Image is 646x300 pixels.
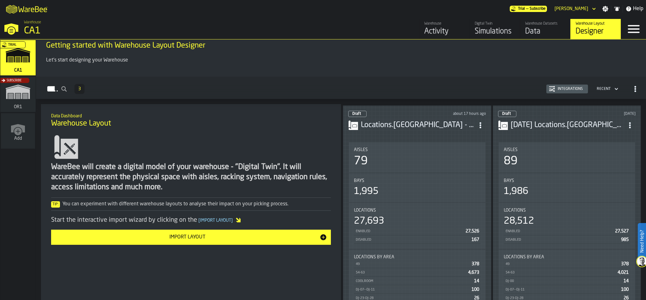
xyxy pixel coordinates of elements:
[504,147,630,152] div: Title
[355,229,463,233] div: Enabled
[197,218,234,223] span: Import Layout
[475,26,515,37] div: Simulations
[349,142,485,173] div: stat-Aisles
[499,173,635,202] div: stat-Bays
[504,155,518,168] div: 89
[504,147,518,152] span: Aisles
[355,279,472,283] div: COOLROOM
[624,279,629,283] span: 14
[46,39,636,41] h2: Sub Title
[504,208,630,213] div: Title
[504,268,630,277] div: StatList-item-54-63
[615,229,629,233] span: 27,527
[594,85,620,93] div: DropdownMenuValue-4
[51,162,331,192] div: WareBee will create a digital model of your warehouse - "Digital Twin". It will accurately repres...
[41,34,641,56] div: title-Getting started with Warehouse Layout Designer
[354,285,480,294] div: StatList-item-DJ-07--DJ-11
[472,262,479,266] span: 378
[354,178,364,183] span: Bays
[510,6,547,12] a: link-to-/wh/i/76e2a128-1b54-4d66-80d4-05ae4c277723/pricing/
[504,178,630,183] div: Title
[498,111,516,117] div: status-0 2
[424,21,464,26] div: Warehouse
[499,142,635,173] div: stat-Aisles
[475,21,515,26] div: Digital Twin
[1,113,35,150] a: link-to-/wh/new
[530,7,546,11] span: Subscribe
[504,255,544,260] span: Locations by Area
[78,87,81,91] span: 3
[466,229,479,233] span: 27,526
[623,5,646,13] label: button-toggle-Help
[621,238,629,242] span: 985
[354,208,480,213] div: Title
[504,260,630,268] div: StatList-item-49
[505,279,621,283] div: DJ-00
[474,279,479,283] span: 14
[618,270,629,275] span: 4,021
[419,19,469,39] a: link-to-/wh/i/76e2a128-1b54-4d66-80d4-05ae4c277723/feed/
[504,215,534,227] div: 28,512
[231,218,233,223] span: ]
[354,255,480,260] div: Title
[354,147,368,152] span: Aisles
[555,6,588,11] div: DropdownMenuValue-David Kapusinski
[552,5,597,13] div: DropdownMenuValue-David Kapusinski
[504,227,630,235] div: StatList-item-Enabled
[354,186,379,197] div: 1,995
[504,186,528,197] div: 1,986
[504,208,526,213] span: Locations
[36,29,646,77] div: ItemListCard-
[36,77,646,99] h2: button-Layouts
[354,260,480,268] div: StatList-item-49
[526,7,528,11] span: —
[576,21,616,26] div: Warehouse Layout
[472,238,479,242] span: 167
[354,235,480,244] div: StatList-item-Disabled
[354,208,376,213] span: Locations
[469,19,520,39] a: link-to-/wh/i/76e2a128-1b54-4d66-80d4-05ae4c277723/simulations
[504,255,630,260] div: Title
[511,120,625,130] div: 2025-08-26 Locations.CA1 - 08.25.25.csv
[499,203,635,249] div: stat-Locations
[576,26,616,37] div: Designer
[354,215,384,227] div: 27,693
[505,288,619,292] div: DJ-07--DJ-11
[511,120,625,130] h3: [DATE] Locations.[GEOGRAPHIC_DATA] - [DATE].csv
[24,20,41,25] span: Warehouse
[55,233,320,241] div: Import Layout
[621,19,646,39] label: button-toggle-Menu
[354,268,480,277] div: StatList-item-54-63
[427,112,486,116] div: Updated: 9/4/2025, 4:03:14 PM Created: 8/27/2025, 4:32:42 AM
[611,6,623,12] label: button-toggle-Notifications
[355,288,469,292] div: DJ-07--DJ-11
[504,277,630,285] div: StatList-item-DJ-00
[51,200,331,208] div: You can experiment with different warehouse layouts to analyse their impact on your picking process.
[621,287,629,292] span: 100
[354,178,480,183] div: Title
[46,56,636,64] p: Let's start designing your Warehouse
[505,238,619,242] div: Disabled
[468,270,479,275] span: 4,673
[518,7,525,11] span: Trial
[577,112,636,116] div: Updated: 8/26/2025, 3:57:03 PM Created: 8/26/2025, 4:32:43 AM
[14,136,22,141] span: Add
[361,120,475,130] div: Locations.CA1 - 08.26.25.csv
[7,79,21,82] span: Subscribe
[72,84,87,94] div: ButtonLoadMore-Load More-Prev-First-Last
[0,40,36,77] a: link-to-/wh/i/76e2a128-1b54-4d66-80d4-05ae4c277723/simulations
[638,224,645,259] label: Need Help?
[349,173,485,202] div: stat-Bays
[354,277,480,285] div: StatList-item-COOLROOM
[525,26,565,37] div: Data
[510,6,547,12] div: Menu Subscription
[349,203,485,249] div: stat-Locations
[502,112,511,116] span: Draft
